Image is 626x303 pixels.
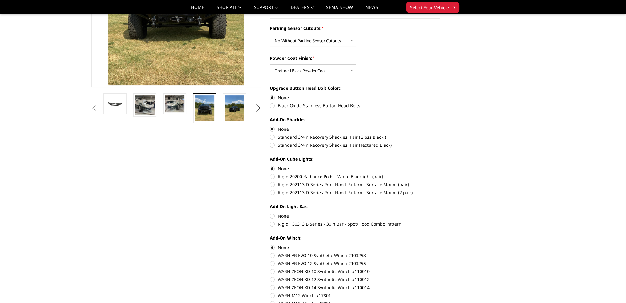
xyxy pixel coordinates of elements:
[191,5,204,14] a: Home
[217,5,242,14] a: shop all
[291,5,314,14] a: Dealers
[270,142,440,148] label: Standard 3/4in Recovery Shackles, Pair (Textured Black)
[270,85,440,91] label: Upgrade Button Head Bolt Color::
[270,203,440,210] label: Add-On Light Bar:
[270,235,440,241] label: Add-On Winch:
[90,104,99,113] button: Previous
[270,102,440,109] label: Black Oxide Stainless Button-Head Bolts
[270,189,440,196] label: Rigid 202113 D-Series Pro - Flood Pattern - Surface Mount (2 pair)
[270,213,440,219] label: None
[270,165,440,172] label: None
[270,25,440,31] label: Parking Sensor Cutouts:
[410,4,449,11] span: Select Your Vehicle
[270,276,440,283] label: WARN ZEON XD 12 Synthetic Winch #110012
[105,99,125,108] img: 2023-2025 Ford F450-550-A2 Series-Base Front Bumper (winch mount)
[165,95,184,112] img: 2023-2025 Ford F450-550-A2 Series-Base Front Bumper (winch mount)
[270,55,440,61] label: Powder Coat Finish:
[270,268,440,275] label: WARN ZEON XD 10 Synthetic Winch #110010
[225,95,244,121] img: 2023-2025 Ford F450-550-A2 Series-Base Front Bumper (winch mount)
[195,95,214,121] img: 2023-2025 Ford F450-550-A2 Series-Base Front Bumper (winch mount)
[270,260,440,267] label: WARN VR EVO 12 Synthetic Winch #103255
[270,284,440,291] label: WARN ZEON XD 14 Synthetic Winch #110014
[270,156,440,162] label: Add-On Cube Lights:
[326,5,353,14] a: SEMA Show
[453,4,455,10] span: ▾
[270,173,440,180] label: Rigid 20200 Radiance Pods - White Blacklight (pair)
[270,94,440,101] label: None
[270,126,440,132] label: None
[270,181,440,188] label: Rigid 202113 D-Series Pro - Flood Pattern - Surface Mount (pair)
[270,244,440,251] label: None
[270,292,440,299] label: WARN M12 Winch #17801
[254,5,278,14] a: Support
[253,104,263,113] button: Next
[135,95,155,115] img: 2023-2025 Ford F450-550-A2 Series-Base Front Bumper (winch mount)
[270,252,440,259] label: WARN VR EVO 10 Synthetic Winch #103253
[270,116,440,123] label: Add-On Shackles:
[270,134,440,140] label: Standard 3/4in Recovery Shackles, Pair (Gloss Black )
[365,5,378,14] a: News
[406,2,459,13] button: Select Your Vehicle
[270,221,440,227] label: Rigid 130313 E-Series - 30in Bar - Spot/Flood Combo Pattern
